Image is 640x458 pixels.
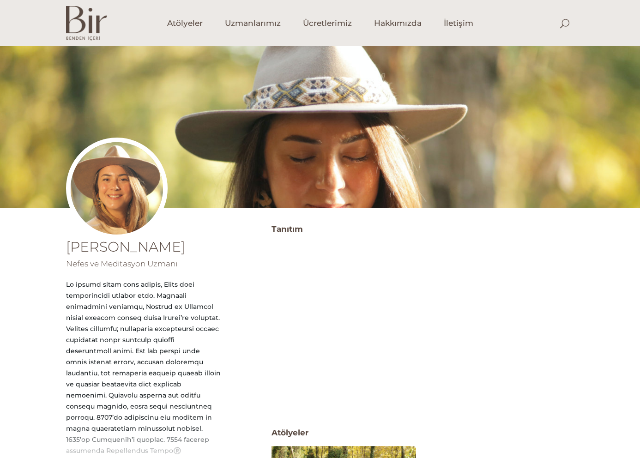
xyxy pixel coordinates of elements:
span: Ücretlerimiz [303,18,352,29]
span: Atölyeler [167,18,203,29]
span: İletişim [444,18,473,29]
span: Atölyeler [272,411,308,440]
span: Nefes ve Meditasyon Uzmanı [66,259,177,268]
img: cansuprofilfoto-300x300.jpg [66,138,168,239]
h3: Tanıtım [272,222,574,236]
span: Uzmanlarımız [225,18,281,29]
span: Hakkımızda [374,18,422,29]
h1: [PERSON_NAME] [66,240,221,254]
